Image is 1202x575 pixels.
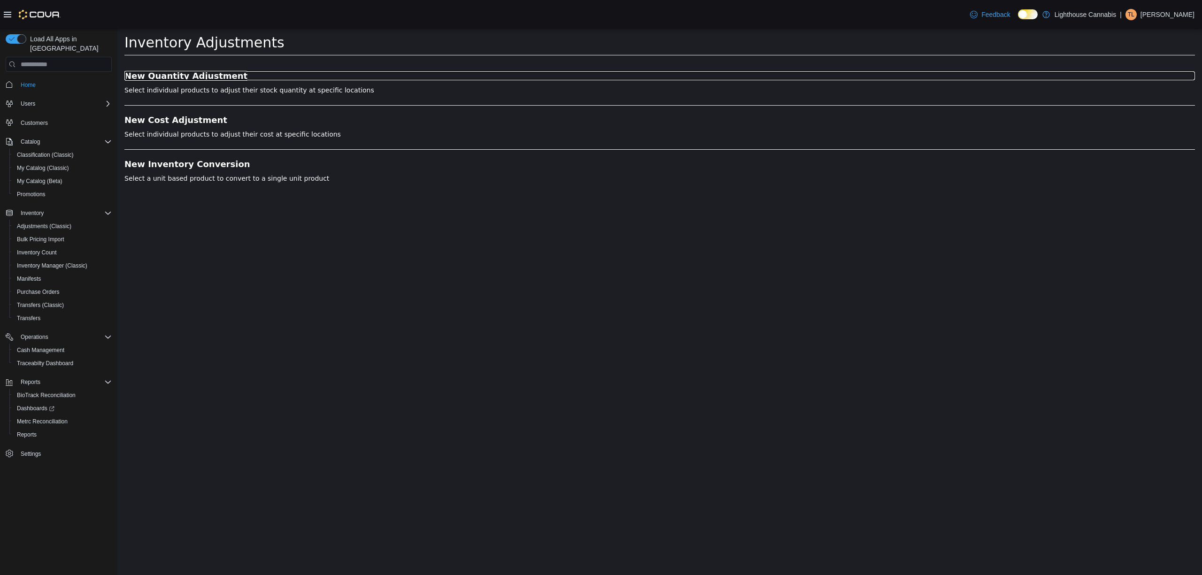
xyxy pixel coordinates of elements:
span: Purchase Orders [17,288,60,296]
button: Promotions [9,188,116,201]
p: [PERSON_NAME] [1140,9,1194,20]
a: Reports [13,429,40,440]
span: Reports [21,378,40,386]
button: Catalog [2,135,116,148]
button: My Catalog (Beta) [9,175,116,188]
img: Cova [19,10,61,19]
span: Transfers (Classic) [17,301,64,309]
span: Cash Management [13,345,112,356]
button: My Catalog (Classic) [9,161,116,175]
button: Inventory Count [9,246,116,259]
span: Load All Apps in [GEOGRAPHIC_DATA] [26,34,112,53]
span: Metrc Reconciliation [17,418,68,425]
h3: New Cost Adjustment [7,87,1078,96]
p: Select individual products to adjust their stock quantity at specific locations [7,57,1078,67]
span: Settings [17,448,112,460]
span: Operations [17,331,112,343]
nav: Complex example [6,74,112,485]
a: My Catalog (Beta) [13,176,66,187]
button: Inventory [17,207,47,219]
p: Select individual products to adjust their cost at specific locations [7,101,1078,111]
span: BioTrack Reconciliation [13,390,112,401]
button: Cash Management [9,344,116,357]
span: Promotions [13,189,112,200]
a: Adjustments (Classic) [13,221,75,232]
span: Feedback [981,10,1010,19]
button: Operations [2,330,116,344]
span: Reports [17,431,37,438]
span: My Catalog (Beta) [13,176,112,187]
a: Transfers [13,313,44,324]
span: Classification (Classic) [17,151,74,159]
a: Metrc Reconciliation [13,416,71,427]
button: Manifests [9,272,116,285]
span: Adjustments (Classic) [13,221,112,232]
a: Settings [17,448,45,460]
span: Operations [21,333,48,341]
a: Dashboards [9,402,116,415]
span: Catalog [21,138,40,146]
span: Traceabilty Dashboard [17,360,73,367]
button: Users [2,97,116,110]
span: Dashboards [17,405,54,412]
span: Manifests [17,275,41,283]
span: Home [17,78,112,90]
span: Transfers [17,314,40,322]
span: TL [1128,9,1134,20]
span: Bulk Pricing Import [13,234,112,245]
a: Dashboards [13,403,58,414]
button: Inventory [2,207,116,220]
button: Catalog [17,136,44,147]
span: My Catalog (Classic) [17,164,69,172]
button: Operations [17,331,52,343]
p: Lighthouse Cannabis [1055,9,1117,20]
button: Metrc Reconciliation [9,415,116,428]
span: Purchase Orders [13,286,112,298]
button: BioTrack Reconciliation [9,389,116,402]
button: Classification (Classic) [9,148,116,161]
button: Transfers [9,312,116,325]
button: Home [2,77,116,91]
span: Reports [13,429,112,440]
button: Inventory Manager (Classic) [9,259,116,272]
a: Classification (Classic) [13,149,77,161]
span: Classification (Classic) [13,149,112,161]
button: Reports [9,428,116,441]
a: Inventory Count [13,247,61,258]
h3: New Inventory Conversion [7,131,1078,140]
span: Inventory Manager (Classic) [17,262,87,269]
a: Manifests [13,273,45,284]
span: BioTrack Reconciliation [17,391,76,399]
a: Cash Management [13,345,68,356]
span: Traceabilty Dashboard [13,358,112,369]
span: Transfers [13,313,112,324]
span: Transfers (Classic) [13,299,112,311]
a: BioTrack Reconciliation [13,390,79,401]
span: Bulk Pricing Import [17,236,64,243]
span: Settings [21,450,41,458]
a: Inventory Manager (Classic) [13,260,91,271]
a: Transfers (Classic) [13,299,68,311]
span: Users [17,98,112,109]
a: Promotions [13,189,49,200]
span: Customers [21,119,48,127]
input: Dark Mode [1018,9,1038,19]
button: Bulk Pricing Import [9,233,116,246]
span: Home [21,81,36,89]
button: Customers [2,116,116,130]
a: New Quantity Adjustment [7,43,1078,52]
button: Reports [17,376,44,388]
span: Cash Management [17,346,64,354]
p: Select a unit based product to convert to a single unit product [7,145,1078,155]
span: Inventory Manager (Classic) [13,260,112,271]
button: Transfers (Classic) [9,299,116,312]
span: Catalog [17,136,112,147]
a: Home [17,79,39,91]
span: Customers [17,117,112,129]
button: Purchase Orders [9,285,116,299]
div: Theo Lu [1125,9,1137,20]
a: Traceabilty Dashboard [13,358,77,369]
span: Inventory Count [13,247,112,258]
a: My Catalog (Classic) [13,162,73,174]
